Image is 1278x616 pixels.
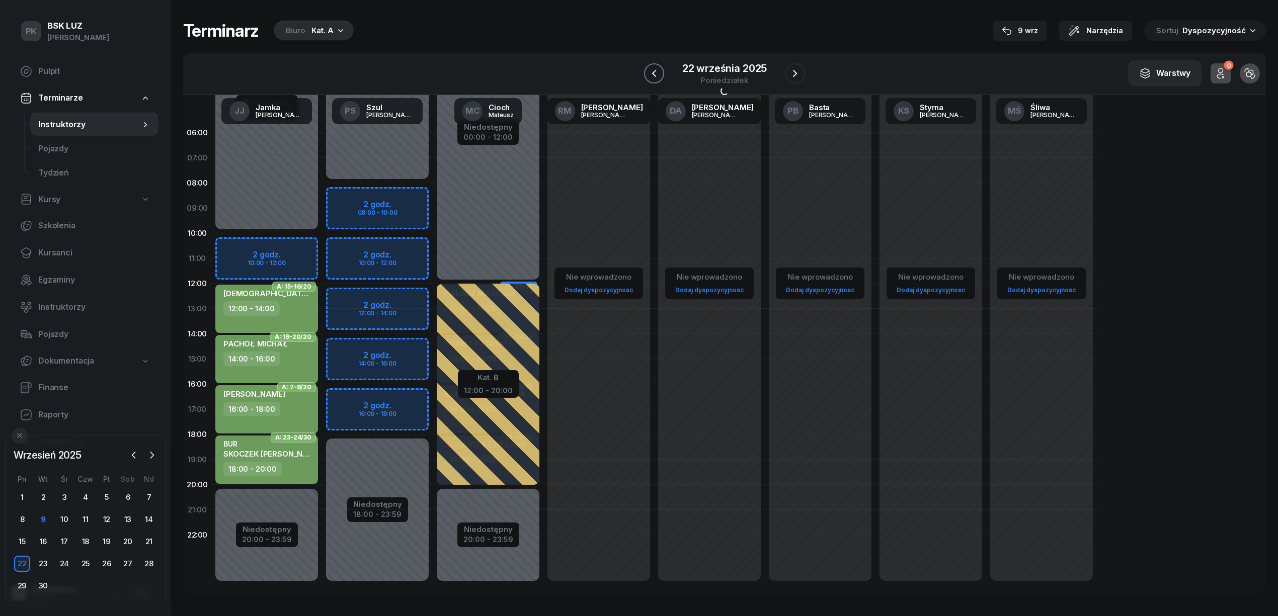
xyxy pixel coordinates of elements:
a: Kursanci [12,241,158,265]
div: poniedziałek [682,76,767,84]
div: 00:00 - 12:00 [463,131,513,141]
div: 09:00 [183,196,211,221]
div: Styrna [920,104,968,111]
span: PB [787,107,798,115]
div: 14 [141,511,157,527]
span: JJ [234,107,245,115]
div: 7 [141,489,157,505]
a: Pojazdy [30,137,158,161]
div: Pn [12,475,33,483]
div: 16:00 - 18:00 [223,402,280,416]
div: 22 [14,556,30,572]
div: 20:00 - 23:59 [242,533,292,544]
span: A: 7-8/20 [282,386,311,388]
div: 0 [1224,61,1233,70]
div: Nie wprowadzono [561,271,637,284]
div: Szul [366,104,415,111]
div: 08:00 [183,170,211,196]
a: JJJamka[PERSON_NAME] [221,98,312,124]
div: [PERSON_NAME] [692,112,740,118]
div: Niedostępny [242,525,292,533]
div: Pt [96,475,117,483]
button: Niedostępny20:00 - 23:59 [242,523,292,546]
a: PBBasta[PERSON_NAME] [775,98,865,124]
span: Kursy [38,193,60,206]
button: Nie wprowadzonoDodaj dyspozycyjność [1003,269,1080,298]
div: 20 [120,534,136,550]
span: Pulpit [38,65,150,78]
div: 30 [35,578,51,594]
button: Niedostępny00:00 - 12:00 [463,121,513,143]
div: 25 [77,556,94,572]
span: Narzędzia [1086,25,1123,37]
span: PACHOŁ MICHAŁ [223,339,288,348]
a: Dodaj dyspozycyjność [671,284,748,296]
div: 5 [99,489,115,505]
a: Instruktorzy [12,295,158,319]
a: KSStyrna[PERSON_NAME] [886,98,976,124]
div: 18 [77,534,94,550]
div: [PERSON_NAME] [581,112,629,118]
div: 18:00 - 20:00 [223,462,282,476]
span: Dyspozycyjność [1182,26,1246,35]
div: 18:00 - 23:59 [353,508,402,518]
div: Śliwa [1030,104,1079,111]
div: 28 [141,556,157,572]
div: 26 [99,556,115,572]
div: 20:00 - 23:59 [463,533,513,544]
div: [PERSON_NAME] [1030,112,1079,118]
a: Pulpit [12,59,158,83]
div: Kat. B [464,371,513,384]
span: Szkolenia [38,219,150,232]
a: Kursy [12,188,158,211]
div: 27 [120,556,136,572]
a: Instruktorzy [30,113,158,137]
div: 2 [35,489,51,505]
button: Niedostępny18:00 - 23:59 [353,498,402,520]
span: Sortuj [1156,24,1180,37]
button: Warstwy [1128,60,1202,86]
a: Raporty [12,403,158,427]
div: [PERSON_NAME] [47,31,109,44]
div: Basta [809,104,857,111]
div: 16:00 [183,372,211,397]
div: 12 [99,511,115,527]
div: 14:00 - 16:00 [223,351,280,366]
a: Dodaj dyspozycyjność [782,284,858,296]
div: 13:00 [183,296,211,321]
div: Nie wprowadzono [782,271,858,284]
div: 21:00 [183,497,211,522]
div: 29 [14,578,30,594]
div: 22:00 [183,522,211,548]
div: Nie wprowadzono [1003,271,1080,284]
div: 10 [56,511,72,527]
span: Tydzień [38,166,150,180]
span: Instruktorzy [38,118,140,131]
a: Dodaj dyspozycyjność [1003,284,1080,296]
div: 23 [35,556,51,572]
h1: Terminarz [183,22,259,40]
span: A: 19-20/20 [275,336,311,338]
span: A: 23-24/30 [275,436,311,438]
div: 15 [14,534,30,550]
a: DA[PERSON_NAME][PERSON_NAME] [658,98,762,124]
div: Czw [75,475,96,483]
button: Kat. B12:00 - 20:00 [464,371,513,395]
div: 11 [77,511,94,527]
a: Pojazdy [12,322,158,346]
div: 9 wrz [1002,25,1038,37]
button: Niedostępny20:00 - 23:59 [463,523,513,546]
button: 0 [1211,63,1231,83]
div: 12:00 - 14:00 [223,301,280,316]
div: 20:00 [183,472,211,497]
div: 21 [141,534,157,550]
div: 22 września 2025 [682,63,767,73]
div: Niedostępny [463,525,513,533]
span: PK [26,27,37,36]
div: 9 [35,511,51,527]
div: Nie wprowadzono [671,271,748,284]
div: [PERSON_NAME] [920,112,968,118]
div: BUR [223,439,312,448]
span: [PERSON_NAME] [223,389,285,399]
a: Finanse [12,376,158,400]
